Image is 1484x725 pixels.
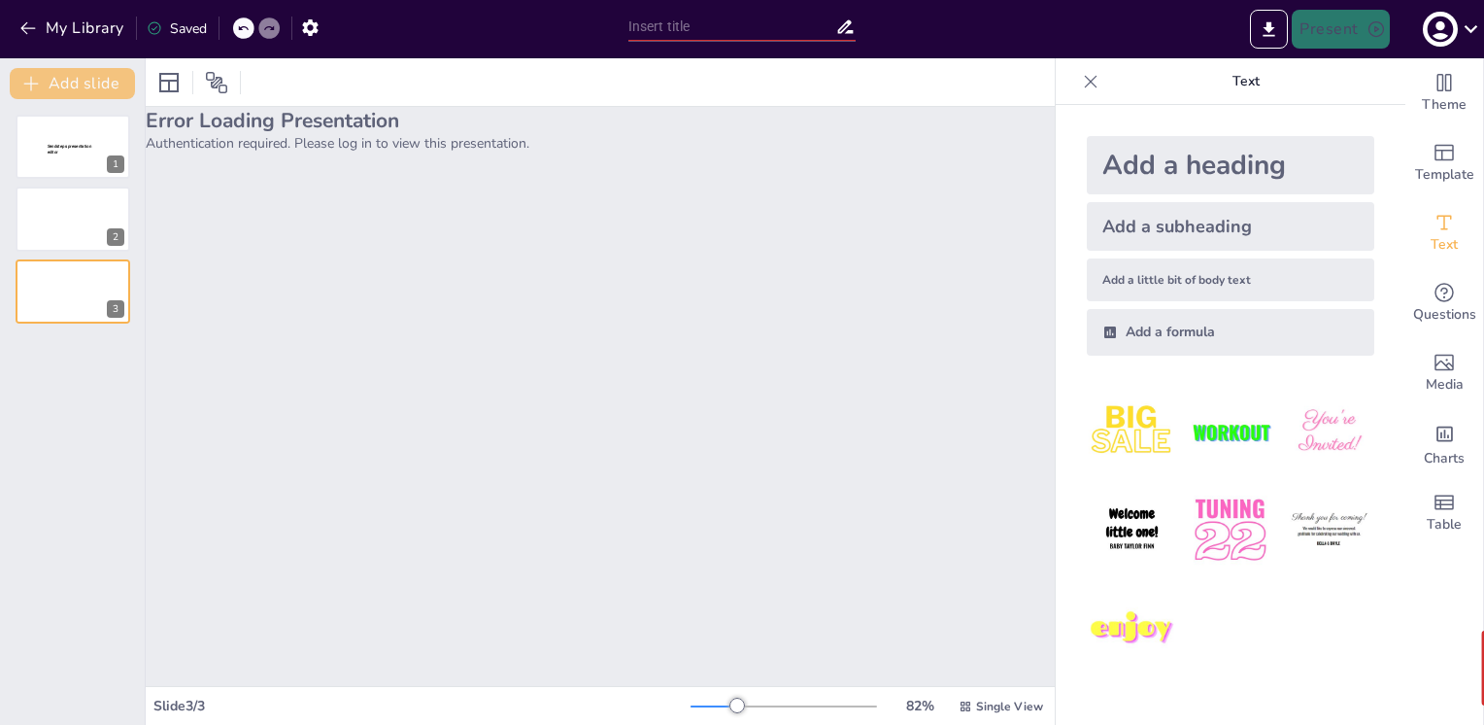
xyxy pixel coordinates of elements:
[146,107,1055,134] h2: Error Loading Presentation
[1405,58,1483,128] div: Change the overall theme
[1424,448,1465,469] span: Charts
[48,144,91,155] span: Sendsteps presentation editor
[1405,268,1483,338] div: Get real-time input from your audience
[147,19,207,38] div: Saved
[153,67,185,98] div: Layout
[896,697,943,715] div: 82 %
[1284,387,1374,477] img: 3.jpeg
[16,259,130,324] div: 3
[1426,374,1464,396] span: Media
[1250,10,1288,49] button: Export to PowerPoint
[1087,309,1374,356] div: Add a formula
[16,187,130,251] div: 2
[1415,164,1474,186] span: Template
[15,13,132,44] button: My Library
[1087,485,1177,575] img: 4.jpeg
[153,697,691,715] div: Slide 3 / 3
[1413,304,1476,326] span: Questions
[1087,202,1374,251] div: Add a subheading
[10,68,135,99] button: Add slide
[1087,259,1374,301] div: Add a little bit of body text
[1405,338,1483,408] div: Add images, graphics, shapes or video
[1405,408,1483,478] div: Add charts and graphs
[205,71,228,94] span: Position
[1405,128,1483,198] div: Add ready made slides
[1292,10,1389,49] button: Present
[1405,198,1483,268] div: Add text boxes
[1087,387,1177,477] img: 1.jpeg
[1427,514,1462,535] span: Table
[1284,485,1374,575] img: 6.jpeg
[628,13,836,41] input: Insert title
[1185,387,1275,477] img: 2.jpeg
[1087,584,1177,674] img: 7.jpeg
[1431,234,1458,256] span: Text
[1422,94,1467,116] span: Theme
[107,228,124,246] div: 2
[146,134,1055,153] p: Authentication required. Please log in to view this presentation.
[1087,136,1374,194] div: Add a heading
[1185,485,1275,575] img: 5.jpeg
[1106,58,1386,105] p: Text
[107,155,124,173] div: 1
[976,699,1043,714] span: Single View
[1405,478,1483,548] div: Add a table
[16,115,130,179] div: 1
[107,300,124,318] div: 3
